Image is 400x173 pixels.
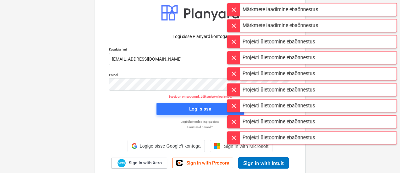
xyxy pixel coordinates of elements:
a: Sign in with Procore [172,158,233,168]
img: Microsoft logo [214,143,220,149]
input: Kasutajanimi [109,53,291,65]
a: Sign in with Xero [111,158,167,169]
div: Logige sisse Google’i kontoga [128,140,205,152]
p: Parool [109,73,291,78]
a: Unustasid parooli? [106,125,294,129]
a: Logi ühekordse lingiga sisse [106,120,294,124]
span: Logige sisse Google’i kontoga [140,143,201,149]
p: Sessioon on aegunud. Jätkamiseks logi sisse. [105,95,295,99]
div: Projekti ületoomine ebaõnnestus [243,102,315,110]
div: Märkmete laadimine ebaõnnestus [243,6,318,14]
iframe: Chat Widget [369,143,400,173]
p: Logi sisse Planyard kontoga [109,33,291,40]
span: Sign in with Xero [129,160,162,166]
div: Märkmete laadimine ebaõnnestus [243,22,318,30]
button: Logi sisse [156,103,244,115]
span: Sign in with Microsoft [224,143,269,149]
p: Kasutajanimi [109,47,291,53]
img: Xero logo [118,159,126,167]
div: Projekti ületoomine ebaõnnestus [243,134,315,142]
div: Projekti ületoomine ebaõnnestus [243,86,315,94]
div: Projekti ületoomine ebaõnnestus [243,118,315,126]
div: Projekti ületoomine ebaõnnestus [243,54,315,62]
div: Projekti ületoomine ebaõnnestus [243,70,315,78]
span: Sign in with Procore [186,160,229,166]
div: Projekti ületoomine ebaõnnestus [243,38,315,46]
div: Logi sisse [189,105,211,113]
